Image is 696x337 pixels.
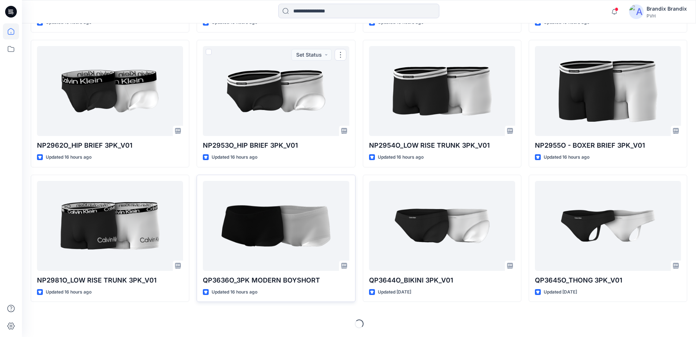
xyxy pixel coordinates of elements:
[378,288,411,296] p: Updated [DATE]
[37,46,183,136] a: NP2962O_HIP BRIEF 3PK_V01
[369,140,515,151] p: NP2954O_LOW RISE TRUNK 3PK_V01
[369,275,515,285] p: QP3644O_BIKINI 3PK_V01
[212,288,257,296] p: Updated 16 hours ago
[37,181,183,271] a: NP2981O_LOW RISE TRUNK 3PK_V01
[535,275,681,285] p: QP3645O_THONG 3PK_V01
[203,181,349,271] a: QP3636O_3PK MODERN BOYSHORT
[203,46,349,136] a: NP2953O_HIP BRIEF 3PK_V01
[535,46,681,136] a: NP2955O - BOXER BRIEF 3PK_V01
[544,154,589,161] p: Updated 16 hours ago
[369,46,515,136] a: NP2954O_LOW RISE TRUNK 3PK_V01
[647,4,687,13] div: Brandix Brandix
[378,154,424,161] p: Updated 16 hours ago
[535,181,681,271] a: QP3645O_THONG 3PK_V01
[203,275,349,285] p: QP3636O_3PK MODERN BOYSHORT
[46,288,92,296] p: Updated 16 hours ago
[647,13,687,19] div: PVH
[203,140,349,151] p: NP2953O_HIP BRIEF 3PK_V01
[212,154,257,161] p: Updated 16 hours ago
[629,4,644,19] img: avatar
[544,288,577,296] p: Updated [DATE]
[37,140,183,151] p: NP2962O_HIP BRIEF 3PK_V01
[369,181,515,271] a: QP3644O_BIKINI 3PK_V01
[37,275,183,285] p: NP2981O_LOW RISE TRUNK 3PK_V01
[535,140,681,151] p: NP2955O - BOXER BRIEF 3PK_V01
[46,154,92,161] p: Updated 16 hours ago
